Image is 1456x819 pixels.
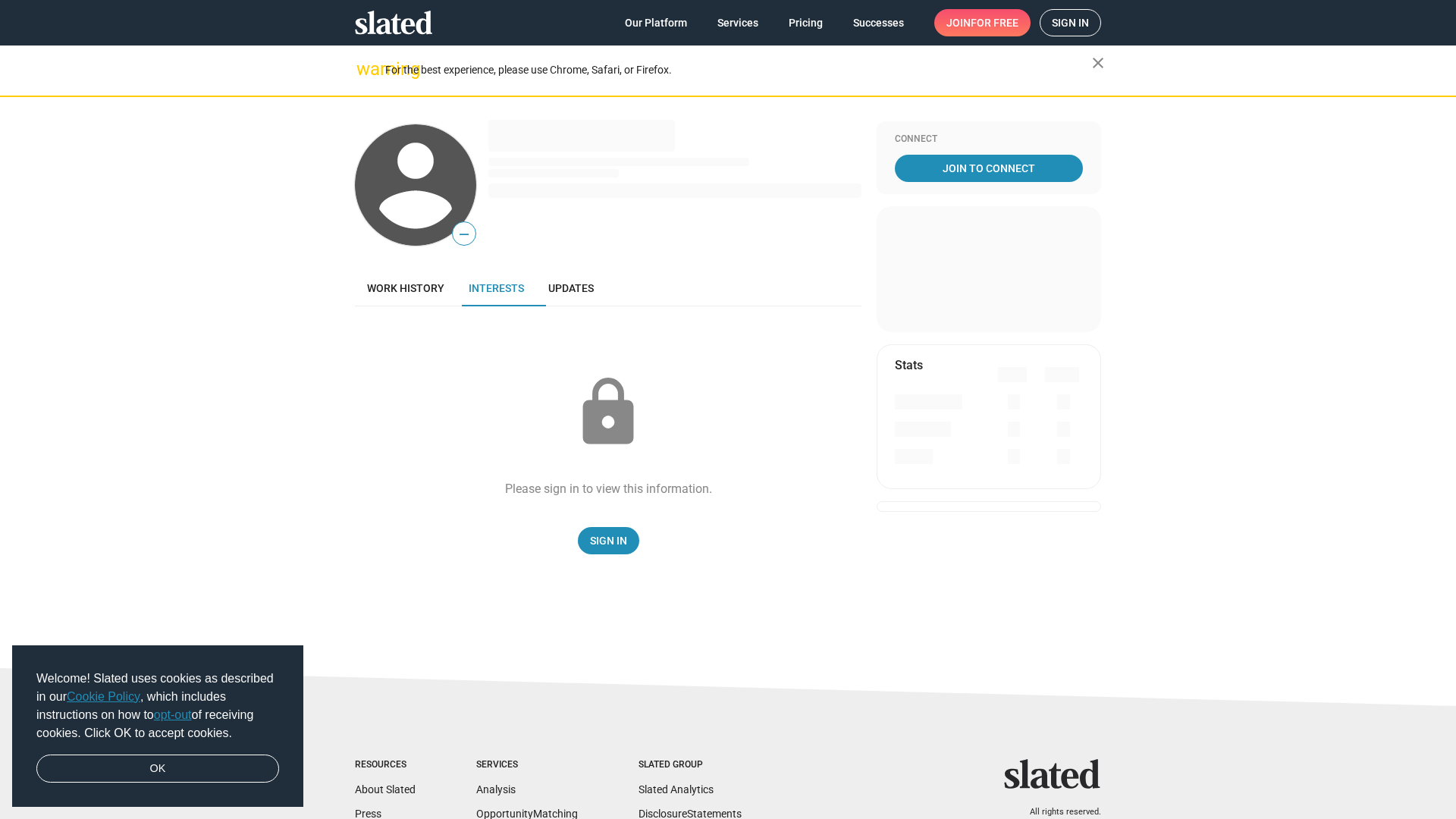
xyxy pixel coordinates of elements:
a: dismiss cookie message [36,755,279,783]
a: Joinfor free [934,9,1031,36]
div: For the best experience, please use Chrome, Safari, or Firefox. [385,60,1092,80]
mat-icon: warning [356,60,375,78]
a: Sign In [578,527,639,554]
span: Sign in [1052,10,1089,36]
span: Our Platform [625,9,687,36]
span: Sign In [590,527,627,554]
span: Successes [853,9,904,36]
a: Analysis [476,783,516,795]
a: Successes [841,9,916,36]
a: Join To Connect [895,155,1083,182]
mat-icon: lock [570,375,646,450]
a: Cookie Policy [67,690,140,703]
mat-card-title: Stats [895,357,923,373]
span: for free [971,9,1018,36]
mat-icon: close [1089,54,1107,72]
div: Please sign in to view this information. [505,481,712,497]
a: Slated Analytics [639,783,714,795]
a: opt-out [154,708,192,721]
div: Connect [895,133,1083,146]
a: Sign in [1040,9,1101,36]
div: Slated Group [639,759,742,771]
span: Interests [469,282,524,294]
a: About Slated [355,783,416,795]
span: Services [717,9,758,36]
span: Pricing [789,9,823,36]
div: Services [476,759,578,771]
a: Updates [536,270,606,306]
span: Updates [548,282,594,294]
span: Work history [367,282,444,294]
a: Work history [355,270,457,306]
a: Interests [457,270,536,306]
span: Welcome! Slated uses cookies as described in our , which includes instructions on how to of recei... [36,670,279,742]
a: Our Platform [613,9,699,36]
span: — [453,224,475,244]
div: Resources [355,759,416,771]
span: Join [946,9,1018,36]
div: cookieconsent [12,645,303,808]
a: Services [705,9,770,36]
a: Pricing [777,9,835,36]
span: Join To Connect [898,155,1080,182]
